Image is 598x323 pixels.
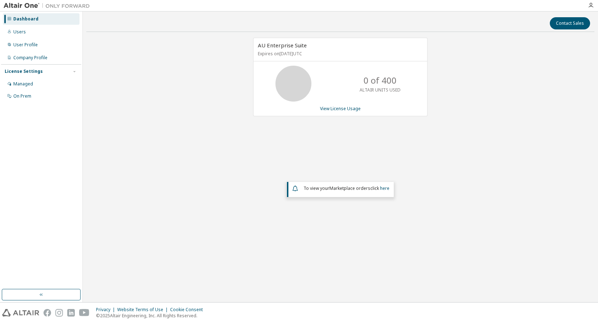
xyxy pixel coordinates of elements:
p: ALTAIR UNITS USED [360,87,401,93]
a: here [380,185,389,191]
p: © 2025 Altair Engineering, Inc. All Rights Reserved. [96,313,207,319]
p: 0 of 400 [364,74,397,86]
span: To view your click [303,185,389,191]
div: Website Terms of Use [117,307,170,313]
img: instagram.svg [55,309,63,317]
div: Users [13,29,26,35]
img: altair_logo.svg [2,309,39,317]
img: youtube.svg [79,309,90,317]
span: AU Enterprise Suite [258,42,307,49]
img: facebook.svg [44,309,51,317]
div: Managed [13,81,33,87]
em: Marketplace orders [329,185,370,191]
div: Cookie Consent [170,307,207,313]
div: On Prem [13,93,31,99]
div: Privacy [96,307,117,313]
div: User Profile [13,42,38,48]
img: Altair One [4,2,93,9]
div: Company Profile [13,55,47,61]
button: Contact Sales [550,17,590,29]
img: linkedin.svg [67,309,75,317]
a: View License Usage [320,106,361,112]
div: Dashboard [13,16,38,22]
div: License Settings [5,69,43,74]
p: Expires on [DATE] UTC [258,51,421,57]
